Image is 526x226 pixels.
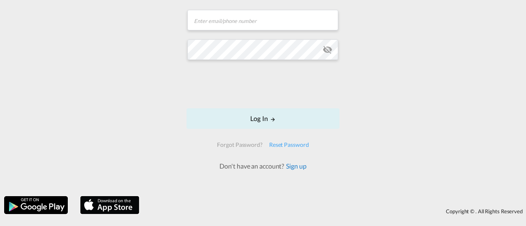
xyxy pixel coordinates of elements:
div: Forgot Password? [214,137,265,152]
button: LOGIN [187,108,339,129]
img: apple.png [79,195,140,215]
img: google.png [3,195,69,215]
md-icon: icon-eye-off [323,45,332,55]
div: Copyright © . All Rights Reserved [143,204,526,218]
iframe: reCAPTCHA [201,68,325,100]
input: Enter email/phone number [187,10,338,30]
div: Reset Password [266,137,312,152]
a: Sign up [284,162,306,170]
div: Don't have an account? [210,162,315,171]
